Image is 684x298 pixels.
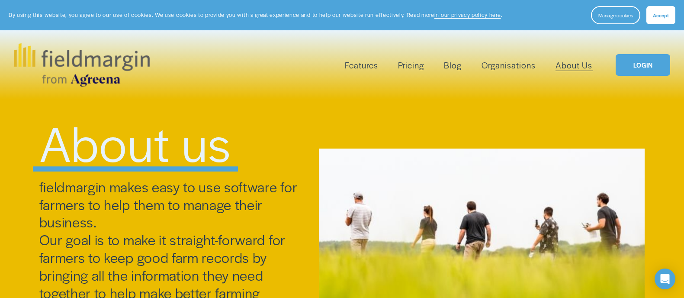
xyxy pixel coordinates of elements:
[434,11,501,19] a: in our privacy policy here
[398,58,424,72] a: Pricing
[616,54,670,76] a: LOGIN
[598,12,633,19] span: Manage cookies
[39,107,231,176] span: About us
[9,11,502,19] p: By using this website, you agree to our use of cookies. We use cookies to provide you with a grea...
[653,12,669,19] span: Accept
[482,58,536,72] a: Organisations
[591,6,640,24] button: Manage cookies
[345,58,378,72] a: folder dropdown
[556,58,592,72] a: About Us
[444,58,462,72] a: Blog
[345,59,378,71] span: Features
[14,43,150,87] img: fieldmargin.com
[646,6,675,24] button: Accept
[655,269,675,289] div: Open Intercom Messenger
